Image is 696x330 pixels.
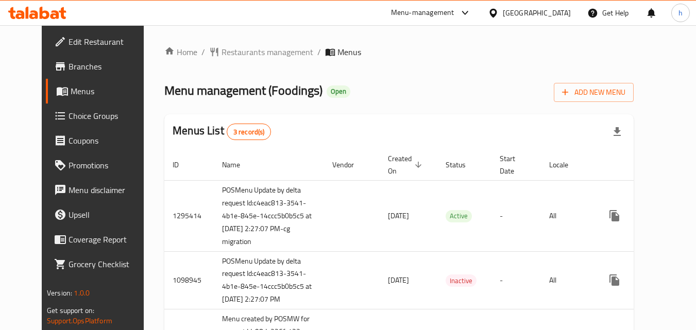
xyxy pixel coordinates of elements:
td: All [541,180,594,251]
li: / [201,46,205,58]
span: Menu management ( Foodings ) [164,79,322,102]
span: Status [446,159,479,171]
span: Name [222,159,253,171]
span: Grocery Checklist [69,258,150,270]
span: Coupons [69,134,150,147]
button: Change Status [627,203,652,228]
a: Menus [46,79,158,103]
a: Choice Groups [46,103,158,128]
td: 1295414 [164,180,214,251]
td: - [491,251,541,309]
td: POSMenu Update by delta request Id:c4eac813-3541-4b1e-845e-14ccc5b0b5c5 at [DATE] 2:27:07 PM [214,251,324,309]
span: ID [173,159,192,171]
span: Add New Menu [562,86,625,99]
li: / [317,46,321,58]
span: 1.0.0 [74,286,90,300]
a: Coupons [46,128,158,153]
a: Support.OpsPlatform [47,314,112,327]
button: Change Status [627,268,652,292]
span: Choice Groups [69,110,150,122]
a: Home [164,46,197,58]
a: Branches [46,54,158,79]
a: Promotions [46,153,158,178]
span: Active [446,210,472,222]
span: Inactive [446,275,477,287]
span: h [678,7,683,19]
td: POSMenu Update by delta request Id:c4eac813-3541-4b1e-845e-14ccc5b0b5c5 at [DATE] 2:27:07 PM-cg m... [214,180,324,251]
a: Grocery Checklist [46,252,158,276]
div: Total records count [227,124,271,140]
span: Edit Restaurant [69,36,150,48]
span: [DATE] [388,209,409,222]
div: Open [327,85,350,98]
a: Upsell [46,202,158,227]
span: Upsell [69,209,150,221]
span: Menus [337,46,361,58]
span: 3 record(s) [227,127,271,137]
span: Created On [388,152,425,177]
span: Branches [69,60,150,73]
span: Menus [71,85,150,97]
div: [GEOGRAPHIC_DATA] [503,7,571,19]
a: Edit Restaurant [46,29,158,54]
a: Coverage Report [46,227,158,252]
a: Menu disclaimer [46,178,158,202]
span: Open [327,87,350,96]
td: 1098945 [164,251,214,309]
span: Start Date [500,152,529,177]
span: Menu disclaimer [69,184,150,196]
span: Vendor [332,159,367,171]
button: Add New Menu [554,83,634,102]
div: Active [446,210,472,222]
span: Get support on: [47,304,94,317]
nav: breadcrumb [164,46,634,58]
button: more [602,203,627,228]
a: Restaurants management [209,46,313,58]
span: Restaurants management [222,46,313,58]
span: Version: [47,286,72,300]
td: - [491,180,541,251]
h2: Menus List [173,123,271,140]
td: All [541,251,594,309]
div: Menu-management [391,7,454,19]
span: Coverage Report [69,233,150,246]
span: Promotions [69,159,150,171]
div: Export file [605,119,630,144]
button: more [602,268,627,292]
span: Locale [549,159,582,171]
span: [DATE] [388,273,409,287]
